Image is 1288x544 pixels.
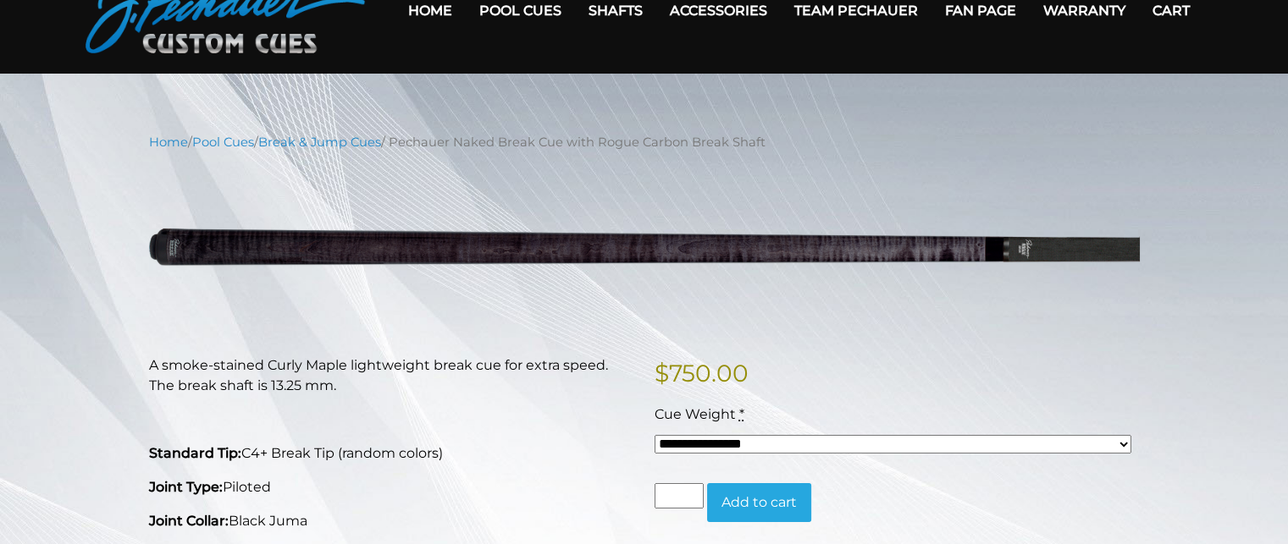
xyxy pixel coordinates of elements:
img: pechauer-break-naked-with-rogue-break.png [149,164,1140,329]
p: Piloted [149,477,634,497]
strong: Standard Tip: [149,445,241,461]
strong: Joint Collar: [149,513,229,529]
button: Add to cart [707,483,811,522]
span: $ [655,359,669,387]
a: Pool Cues [192,135,254,150]
p: A smoke-stained Curly Maple lightweight break cue for extra speed. The break shaft is 13.25 mm. [149,355,634,396]
strong: Joint Type: [149,479,223,495]
a: Home [149,135,188,150]
span: Cue Weight [655,406,736,422]
p: C4+ Break Tip (random colors) [149,443,634,464]
nav: Breadcrumb [149,133,1140,151]
bdi: 750.00 [655,359,749,387]
input: Product quantity [655,483,704,508]
abbr: required [739,406,744,422]
a: Break & Jump Cues [258,135,381,150]
p: Black Juma [149,511,634,531]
